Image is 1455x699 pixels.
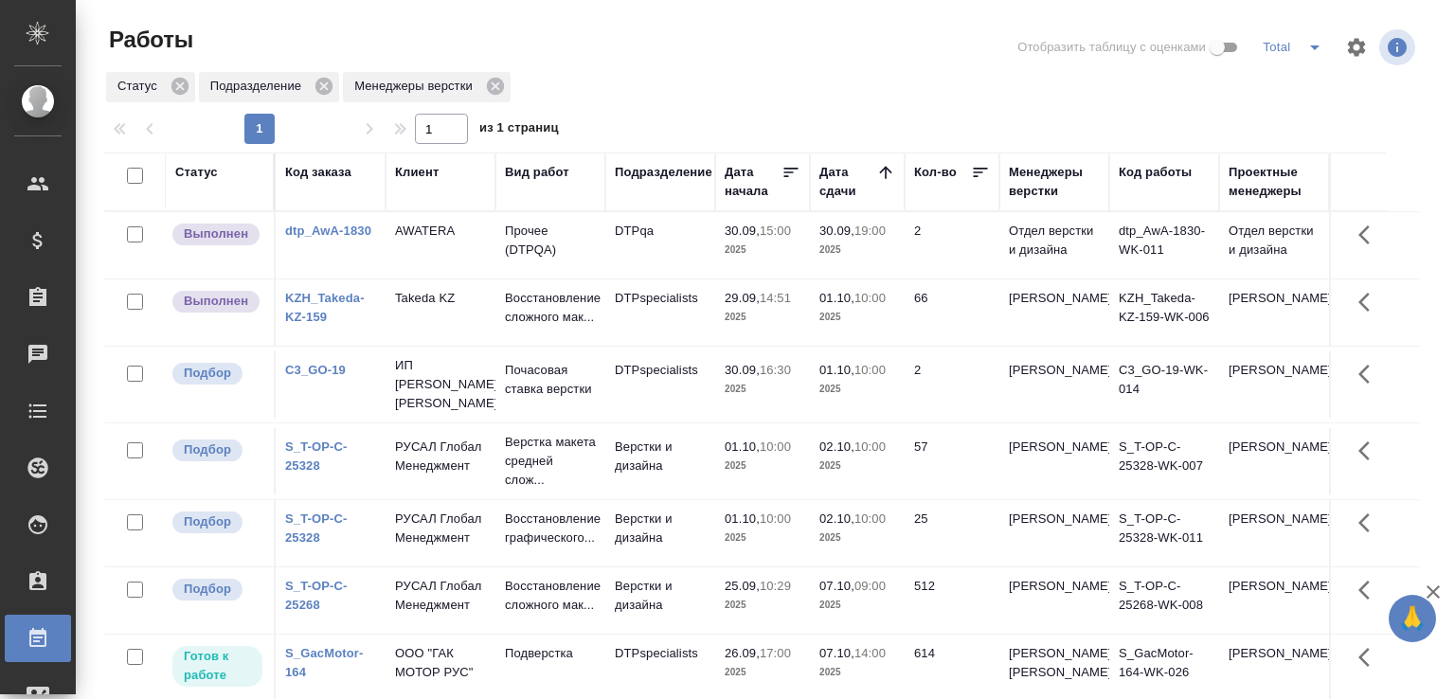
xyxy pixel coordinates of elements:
[725,596,800,615] p: 2025
[605,212,715,278] td: DTPqa
[1219,567,1329,634] td: [PERSON_NAME]
[395,163,439,182] div: Клиент
[760,224,791,238] p: 15:00
[106,72,195,102] div: Статус
[725,380,800,399] p: 2025
[905,212,999,278] td: 2
[760,646,791,660] p: 17:00
[1109,500,1219,566] td: S_T-OP-C-25328-WK-011
[819,663,895,682] p: 2025
[725,579,760,593] p: 25.09,
[395,577,486,615] p: РУСАЛ Глобал Менеджмент
[171,577,264,602] div: Можно подбирать исполнителей
[605,567,715,634] td: Верстки и дизайна
[1119,163,1192,182] div: Код работы
[505,361,596,399] p: Почасовая ставка верстки
[395,356,486,413] p: ИП [PERSON_NAME] [PERSON_NAME]
[819,457,895,475] p: 2025
[199,72,339,102] div: Подразделение
[819,308,895,327] p: 2025
[905,351,999,418] td: 2
[285,224,371,238] a: dtp_AwA-1830
[819,579,854,593] p: 07.10,
[343,72,511,102] div: Менеджеры верстки
[725,363,760,377] p: 30.09,
[505,433,596,490] p: Верстка макета средней слож...
[285,579,348,612] a: S_T-OP-C-25268
[605,428,715,494] td: Верстки и дизайна
[1109,212,1219,278] td: dtp_AwA-1830-WK-011
[1109,567,1219,634] td: S_T-OP-C-25268-WK-008
[1109,428,1219,494] td: S_T-OP-C-25328-WK-007
[479,116,559,144] span: из 1 страниц
[505,289,596,327] p: Восстановление сложного мак...
[615,163,712,182] div: Подразделение
[760,291,791,305] p: 14:51
[760,439,791,454] p: 10:00
[184,224,248,243] p: Выполнен
[1009,289,1100,308] p: [PERSON_NAME]
[1009,163,1100,201] div: Менеджеры верстки
[1109,279,1219,346] td: KZH_Takeda-KZ-159-WK-006
[1009,644,1100,682] p: [PERSON_NAME], [PERSON_NAME]
[725,308,800,327] p: 2025
[854,291,886,305] p: 10:00
[285,163,351,182] div: Код заказа
[819,224,854,238] p: 30.09,
[725,224,760,238] p: 30.09,
[1017,38,1206,57] span: Отобразить таблицу с оценками
[725,291,760,305] p: 29.09,
[1219,212,1329,278] td: Отдел верстки и дизайна
[1009,222,1100,260] p: Отдел верстки и дизайна
[1219,351,1329,418] td: [PERSON_NAME]
[505,222,596,260] p: Прочее (DTPQA)
[1347,567,1392,613] button: Здесь прячутся важные кнопки
[819,511,854,526] p: 02.10,
[395,289,486,308] p: Takeda KZ
[725,646,760,660] p: 26.09,
[285,511,348,545] a: S_T-OP-C-25328
[505,644,596,663] p: Подверстка
[1389,595,1436,642] button: 🙏
[1229,163,1320,201] div: Проектные менеджеры
[854,363,886,377] p: 10:00
[854,646,886,660] p: 14:00
[1334,25,1379,70] span: Настроить таблицу
[1396,599,1428,638] span: 🙏
[175,163,218,182] div: Статус
[1219,428,1329,494] td: [PERSON_NAME]
[285,646,363,679] a: S_GacMotor-164
[184,512,231,531] p: Подбор
[505,577,596,615] p: Восстановление сложного мак...
[819,439,854,454] p: 02.10,
[1009,577,1100,596] p: [PERSON_NAME]
[1347,351,1392,397] button: Здесь прячутся важные кнопки
[605,279,715,346] td: DTPspecialists
[819,596,895,615] p: 2025
[725,529,800,547] p: 2025
[760,579,791,593] p: 10:29
[1347,500,1392,546] button: Здесь прячутся важные кнопки
[117,77,164,96] p: Статус
[1009,361,1100,380] p: [PERSON_NAME]
[171,222,264,247] div: Исполнитель завершил работу
[605,351,715,418] td: DTPspecialists
[819,163,876,201] div: Дата сдачи
[725,663,800,682] p: 2025
[1347,428,1392,474] button: Здесь прячутся важные кнопки
[905,279,999,346] td: 66
[395,644,486,682] p: ООО "ГАК МОТОР РУС"
[395,438,486,475] p: РУСАЛ Глобал Менеджмент
[819,380,895,399] p: 2025
[819,291,854,305] p: 01.10,
[184,647,251,685] p: Готов к работе
[760,511,791,526] p: 10:00
[905,567,999,634] td: 512
[1219,500,1329,566] td: [PERSON_NAME]
[171,438,264,463] div: Можно подбирать исполнителей
[171,289,264,314] div: Исполнитель завершил работу
[1347,279,1392,325] button: Здесь прячутся важные кнопки
[854,579,886,593] p: 09:00
[905,500,999,566] td: 25
[725,511,760,526] p: 01.10,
